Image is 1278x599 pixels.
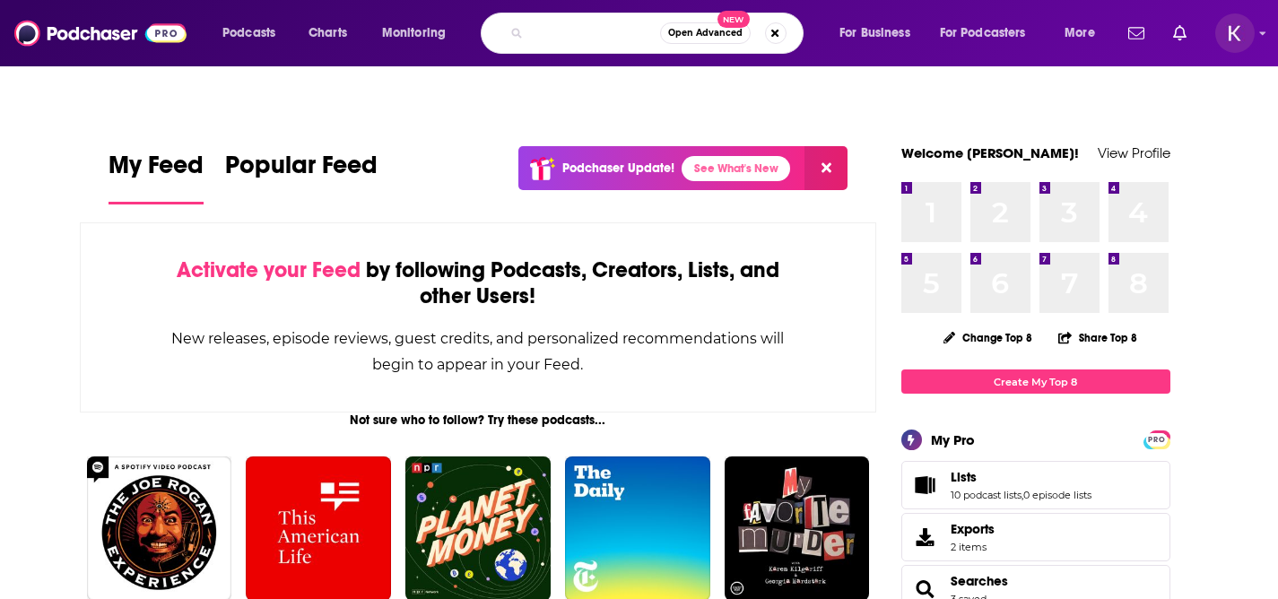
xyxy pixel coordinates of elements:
div: My Pro [931,431,975,448]
a: Exports [901,513,1170,561]
span: Exports [951,521,995,537]
a: Show notifications dropdown [1166,18,1194,48]
div: Search podcasts, credits, & more... [498,13,821,54]
button: Show profile menu [1215,13,1255,53]
span: More [1065,21,1095,46]
a: Searches [951,573,1008,589]
a: PRO [1146,432,1168,446]
a: 0 episode lists [1023,489,1091,501]
span: Logged in as kwignall [1215,13,1255,53]
button: Share Top 8 [1057,320,1138,355]
span: Popular Feed [225,150,378,191]
a: Lists [908,473,943,498]
a: View Profile [1098,144,1170,161]
img: Podchaser - Follow, Share and Rate Podcasts [14,16,187,50]
button: open menu [369,19,469,48]
button: Open AdvancedNew [660,22,751,44]
span: Monitoring [382,21,446,46]
button: open menu [210,19,299,48]
a: Charts [297,19,358,48]
a: Popular Feed [225,150,378,204]
input: Search podcasts, credits, & more... [530,19,660,48]
button: open menu [827,19,933,48]
div: by following Podcasts, Creators, Lists, and other Users! [170,257,787,309]
span: PRO [1146,433,1168,447]
button: open menu [928,19,1052,48]
span: , [1022,489,1023,501]
a: Welcome [PERSON_NAME]! [901,144,1079,161]
a: Create My Top 8 [901,369,1170,394]
span: Open Advanced [668,29,743,38]
a: See What's New [682,156,790,181]
span: Exports [908,525,943,550]
span: Lists [901,461,1170,509]
span: New [717,11,750,28]
span: For Business [839,21,910,46]
a: Show notifications dropdown [1121,18,1152,48]
div: Not sure who to follow? Try these podcasts... [80,412,877,428]
span: Charts [309,21,347,46]
a: Lists [951,469,1091,485]
span: Podcasts [222,21,275,46]
button: Change Top 8 [933,326,1044,349]
span: Activate your Feed [177,256,361,283]
img: User Profile [1215,13,1255,53]
a: My Feed [109,150,204,204]
span: For Podcasters [940,21,1026,46]
div: New releases, episode reviews, guest credits, and personalized recommendations will begin to appe... [170,326,787,378]
button: open menu [1052,19,1117,48]
a: 10 podcast lists [951,489,1022,501]
span: Lists [951,469,977,485]
span: 2 items [951,541,995,553]
span: My Feed [109,150,204,191]
p: Podchaser Update! [562,161,674,176]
